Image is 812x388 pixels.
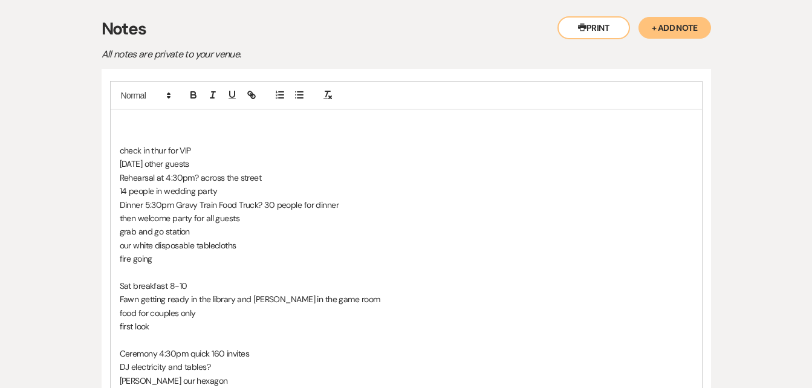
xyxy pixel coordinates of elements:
p: All notes are private to your venue. [102,47,525,62]
p: Rehearsal at 4:30pm? across the street [120,171,693,184]
p: 14 people in wedding party [120,184,693,198]
p: Dinner 5:30pm Gravy Train Food Truck? 30 people for dinner [120,198,693,212]
p: food for couples only [120,306,693,320]
p: check in thur for VIP [120,144,693,157]
p: Fawn getting ready in the library and [PERSON_NAME] in the game room [120,293,693,306]
p: Ceremony 4:30pm quick 160 invites [120,347,693,360]
p: fire going [120,252,693,265]
p: [PERSON_NAME] our hexagon [120,374,693,387]
button: + Add Note [638,17,711,39]
p: [DATE] other guests [120,157,693,170]
p: first look [120,320,693,333]
p: DJ electricity and tables? [120,360,693,373]
p: then welcome party for all guests [120,212,693,225]
p: Sat breakfast 8-10 [120,279,693,293]
button: Print [557,16,630,39]
h3: Notes [102,16,711,42]
p: our white disposable tablecloths [120,239,693,252]
p: grab and go station [120,225,693,238]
